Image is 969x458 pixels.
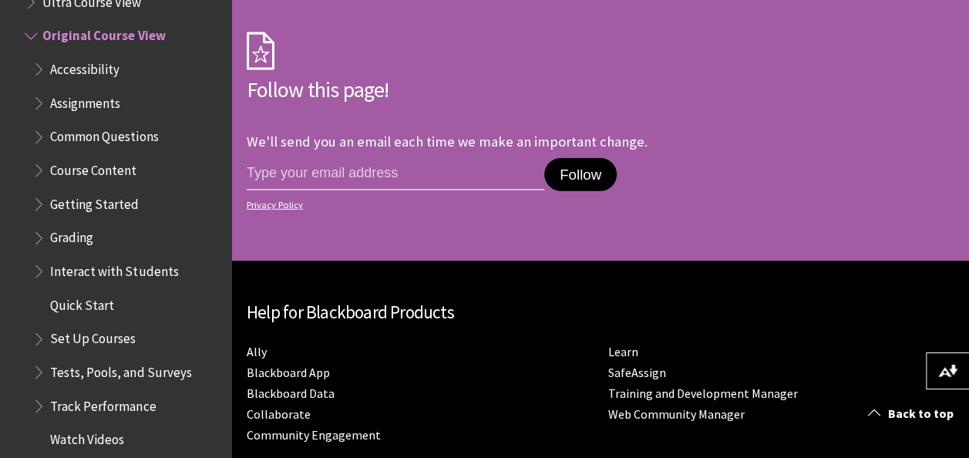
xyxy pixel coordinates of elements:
[50,359,191,380] span: Tests, Pools, and Surveys
[247,133,648,150] p: We'll send you an email each time we make an important change.
[42,23,165,44] span: Original Course View
[247,73,709,106] h2: Follow this page!
[608,365,666,381] a: SafeAssign
[247,365,330,381] a: Blackboard App
[50,292,114,313] span: Quick Start
[608,386,798,402] a: Training and Development Manager
[247,299,954,326] h2: Help for Blackboard Products
[50,56,119,77] span: Accessibility
[50,191,139,212] span: Getting Started
[247,158,544,190] input: email address
[856,399,969,428] a: Back to top
[50,427,124,448] span: Watch Videos
[50,258,178,279] span: Interact with Students
[608,344,638,360] a: Learn
[544,158,617,192] button: Follow
[50,393,156,414] span: Track Performance
[247,344,267,360] a: Ally
[247,200,705,210] a: Privacy Policy
[247,406,311,423] a: Collaborate
[50,157,136,178] span: Course Content
[50,225,93,246] span: Grading
[50,124,158,145] span: Common Questions
[247,427,381,443] a: Community Engagement
[247,32,274,70] img: Subscription Icon
[247,386,335,402] a: Blackboard Data
[50,326,136,347] span: Set Up Courses
[608,406,745,423] a: Web Community Manager
[50,90,120,111] span: Assignments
